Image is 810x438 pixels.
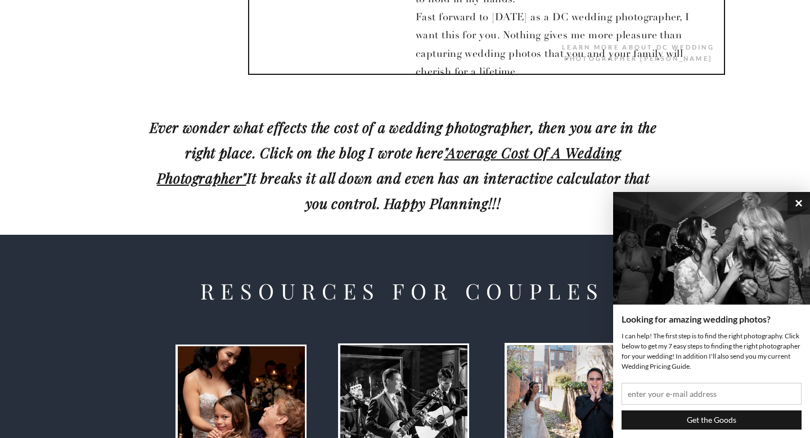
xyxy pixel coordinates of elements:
b: Ever wonder what effects the cost of a wedding photographer, then you are in the right place. Cli... [150,118,657,212]
h3: RESOURCES FOR COUPLES [200,272,607,319]
p: I can help! The first step is to find the right photography. Click below to get my 7 easy steps t... [622,331,802,372]
a: learn more about DC wedding photographer [PERSON_NAME] [554,42,722,64]
input: enter your e-mail address [622,383,802,405]
h3: Looking for amazing wedding photos? [622,313,802,325]
input: Get the Goods [622,410,802,430]
button: × [787,192,810,214]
